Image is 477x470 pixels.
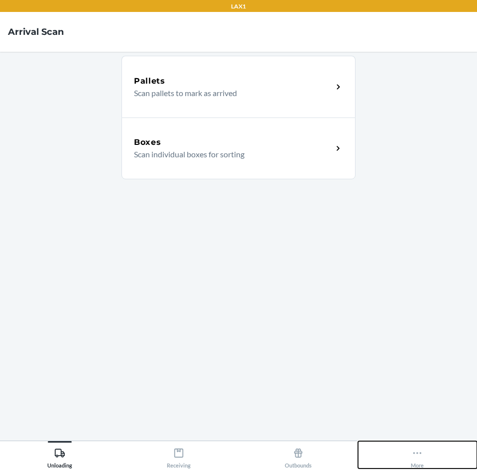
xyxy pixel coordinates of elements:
[134,136,161,148] h5: Boxes
[121,117,356,179] a: BoxesScan individual boxes for sorting
[238,441,358,469] button: Outbounds
[8,25,64,38] h4: Arrival Scan
[411,444,424,469] div: More
[134,87,325,99] p: Scan pallets to mark as arrived
[47,444,72,469] div: Unloading
[167,444,191,469] div: Receiving
[231,2,246,11] p: LAX1
[121,56,356,117] a: PalletsScan pallets to mark as arrived
[119,441,239,469] button: Receiving
[285,444,312,469] div: Outbounds
[134,148,325,160] p: Scan individual boxes for sorting
[134,75,165,87] h5: Pallets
